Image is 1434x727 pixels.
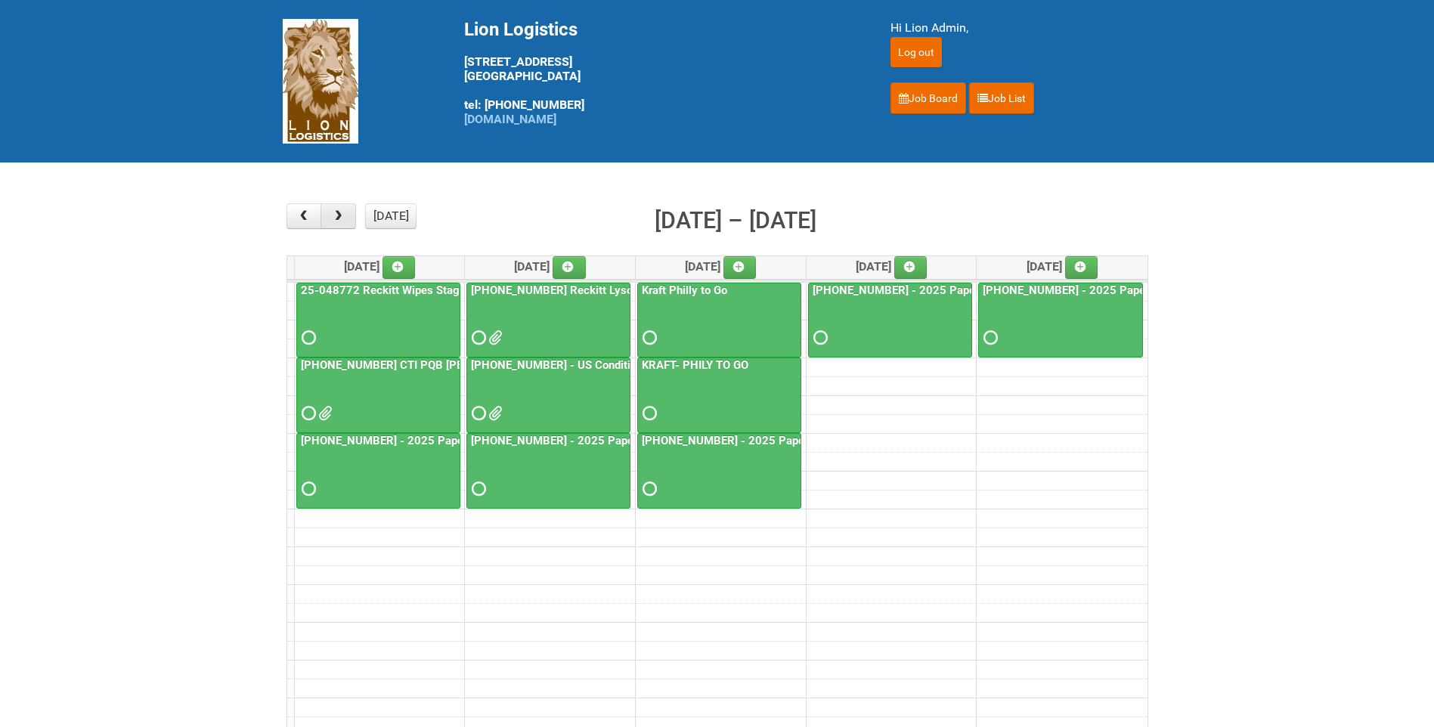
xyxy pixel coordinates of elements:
[810,283,1146,297] a: [PHONE_NUMBER] - 2025 Paper Towel Landscape - Packing Day
[723,256,757,279] a: Add an event
[344,259,416,274] span: [DATE]
[637,357,801,433] a: KRAFT- PHILY TO GO
[302,333,312,343] span: Requested
[643,484,653,494] span: Requested
[1027,259,1098,274] span: [DATE]
[302,484,312,494] span: Requested
[514,259,586,274] span: [DATE]
[639,283,730,297] a: Kraft Philly to Go
[296,357,460,433] a: [PHONE_NUMBER] CTI PQB [PERSON_NAME] Real US
[365,203,417,229] button: [DATE]
[890,19,1152,37] div: Hi Lion Admin,
[464,112,556,126] a: [DOMAIN_NAME]
[468,358,723,372] a: [PHONE_NUMBER] - US Conditioner Product Test
[813,333,824,343] span: Requested
[302,408,312,419] span: Requested
[318,408,329,419] span: 25-045890-01-07 - MDN 2.xlsx 25-045890-01-07 - JNF.DOC 25-045890-01-07 - MDN.xlsx
[978,283,1143,358] a: [PHONE_NUMBER] - 2025 Paper Towel Landscape - Packing Day
[685,259,757,274] span: [DATE]
[655,203,816,238] h2: [DATE] – [DATE]
[808,283,972,358] a: [PHONE_NUMBER] - 2025 Paper Towel Landscape - Packing Day
[466,283,630,358] a: [PHONE_NUMBER] Reckitt Lysol Wipes Stage 4
[637,283,801,358] a: Kraft Philly to Go
[637,433,801,509] a: [PHONE_NUMBER] - 2025 Paper Towel Landscape - Packing Day
[472,333,482,343] span: Requested
[983,333,994,343] span: Requested
[298,358,579,372] a: [PHONE_NUMBER] CTI PQB [PERSON_NAME] Real US
[296,433,460,509] a: [PHONE_NUMBER] - 2025 Paper Towel Landscape - Packing Day
[969,82,1034,114] a: Job List
[464,19,578,40] span: Lion Logistics
[383,256,416,279] a: Add an event
[468,434,804,447] a: [PHONE_NUMBER] - 2025 Paper Towel Landscape - Packing Day
[283,19,358,144] img: Lion Logistics
[639,358,751,372] a: KRAFT- PHILY TO GO
[466,357,630,433] a: [PHONE_NUMBER] - US Conditioner Product Test
[980,283,1316,297] a: [PHONE_NUMBER] - 2025 Paper Towel Landscape - Packing Day
[894,256,928,279] a: Add an event
[890,82,966,114] a: Job Board
[472,484,482,494] span: Requested
[643,333,653,343] span: Requested
[466,433,630,509] a: [PHONE_NUMBER] - 2025 Paper Towel Landscape - Packing Day
[472,408,482,419] span: Requested
[553,256,586,279] a: Add an event
[298,434,634,447] a: [PHONE_NUMBER] - 2025 Paper Towel Landscape - Packing Day
[296,283,460,358] a: 25-048772 Reckitt Wipes Stage 4
[298,283,479,297] a: 25-048772 Reckitt Wipes Stage 4
[468,283,715,297] a: [PHONE_NUMBER] Reckitt Lysol Wipes Stage 4
[639,434,975,447] a: [PHONE_NUMBER] - 2025 Paper Towel Landscape - Packing Day
[856,259,928,274] span: [DATE]
[488,408,499,419] span: MDN (2).xlsx MDN.xlsx JNF.DOC
[283,73,358,88] a: Lion Logistics
[488,333,499,343] span: 25-048772-01 tape and bagging MOR.xlsm 25-048772-01 MDN 2 (revised code typo).xlsx 25-048772-01 M...
[890,37,942,67] input: Log out
[464,19,853,126] div: [STREET_ADDRESS] [GEOGRAPHIC_DATA] tel: [PHONE_NUMBER]
[643,408,653,419] span: Requested
[1065,256,1098,279] a: Add an event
